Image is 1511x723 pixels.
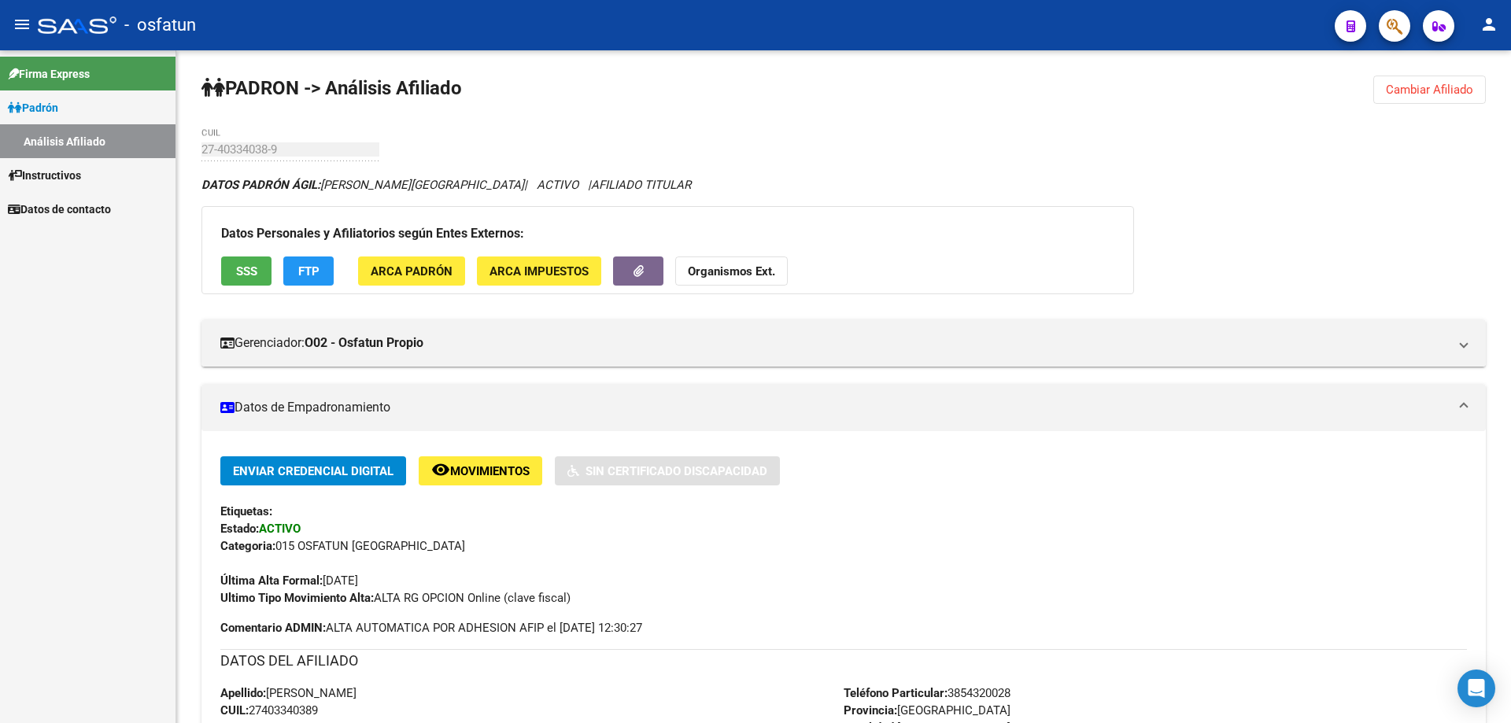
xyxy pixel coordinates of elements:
span: [PERSON_NAME] [220,686,357,700]
span: ALTA RG OPCION Online (clave fiscal) [220,591,571,605]
span: FTP [298,264,320,279]
strong: Última Alta Formal: [220,574,323,588]
h3: Datos Personales y Afiliatorios según Entes Externos: [221,223,1114,245]
button: Enviar Credencial Digital [220,456,406,485]
strong: DATOS PADRÓN ÁGIL: [201,178,320,192]
strong: CUIL: [220,703,249,717]
mat-panel-title: Gerenciador: [220,334,1448,352]
strong: Provincia: [844,703,897,717]
mat-expansion-panel-header: Datos de Empadronamiento [201,384,1486,431]
strong: Organismos Ext. [688,264,775,279]
strong: O02 - Osfatun Propio [305,334,423,352]
mat-panel-title: Datos de Empadronamiento [220,399,1448,416]
strong: Ultimo Tipo Movimiento Alta: [220,591,374,605]
mat-icon: person [1480,15,1498,34]
div: Open Intercom Messenger [1457,670,1495,707]
strong: Comentario ADMIN: [220,621,326,635]
strong: Estado: [220,522,259,536]
span: - osfatun [124,8,196,42]
button: SSS [221,256,272,286]
mat-icon: remove_red_eye [431,460,450,479]
span: Movimientos [450,464,530,478]
button: ARCA Impuestos [477,256,601,286]
span: ALTA AUTOMATICA POR ADHESION AFIP el [DATE] 12:30:27 [220,619,642,636]
span: [GEOGRAPHIC_DATA] [844,703,1010,717]
div: 015 OSFATUN [GEOGRAPHIC_DATA] [220,537,1467,555]
span: AFILIADO TITULAR [591,178,691,192]
span: ARCA Impuestos [490,264,589,279]
button: FTP [283,256,334,286]
mat-icon: menu [13,15,31,34]
button: Movimientos [419,456,542,485]
button: Sin Certificado Discapacidad [555,456,780,485]
button: Organismos Ext. [675,256,788,286]
span: Cambiar Afiliado [1386,83,1473,97]
span: 3854320028 [844,686,1010,700]
span: Enviar Credencial Digital [233,464,393,478]
span: 27403340389 [220,703,318,717]
span: SSS [236,264,257,279]
span: Sin Certificado Discapacidad [586,464,767,478]
strong: PADRON -> Análisis Afiliado [201,77,462,99]
h3: DATOS DEL AFILIADO [220,650,1467,672]
i: | ACTIVO | [201,178,691,192]
strong: Teléfono Particular: [844,686,948,700]
button: Cambiar Afiliado [1373,76,1486,104]
strong: ACTIVO [259,522,301,536]
span: [DATE] [220,574,358,588]
span: Datos de contacto [8,201,111,218]
button: ARCA Padrón [358,256,465,286]
span: ARCA Padrón [371,264,453,279]
span: [PERSON_NAME][GEOGRAPHIC_DATA] [201,178,524,192]
span: Padrón [8,99,58,116]
strong: Etiquetas: [220,504,272,518]
strong: Apellido: [220,686,266,700]
span: Firma Express [8,65,90,83]
span: Instructivos [8,167,81,184]
mat-expansion-panel-header: Gerenciador:O02 - Osfatun Propio [201,319,1486,367]
strong: Categoria: [220,539,275,553]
